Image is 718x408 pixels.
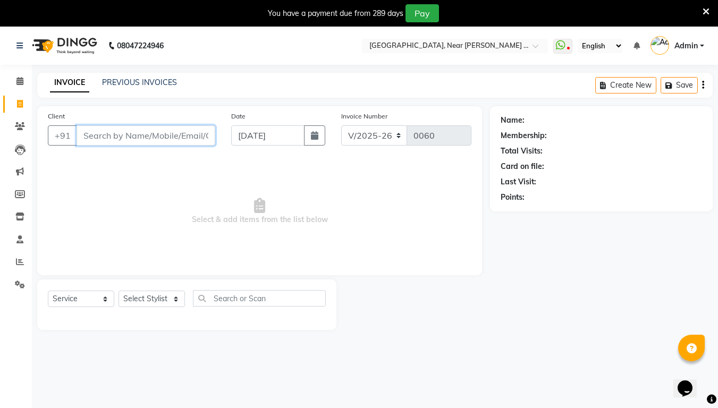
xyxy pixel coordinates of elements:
[651,36,669,55] img: Admin
[193,290,326,307] input: Search or Scan
[501,146,543,157] div: Total Visits:
[48,158,471,265] span: Select & add items from the list below
[595,77,656,93] button: Create New
[673,365,707,397] iframe: chat widget
[406,4,439,22] button: Pay
[501,176,536,188] div: Last Visit:
[50,73,89,92] a: INVOICE
[27,31,100,61] img: logo
[231,112,246,121] label: Date
[102,78,177,87] a: PREVIOUS INVOICES
[501,192,525,203] div: Points:
[48,112,65,121] label: Client
[341,112,387,121] label: Invoice Number
[661,77,698,93] button: Save
[501,115,525,126] div: Name:
[674,40,698,52] span: Admin
[501,161,544,172] div: Card on file:
[268,8,403,19] div: You have a payment due from 289 days
[117,31,164,61] b: 08047224946
[48,125,78,146] button: +91
[501,130,547,141] div: Membership:
[77,125,215,146] input: Search by Name/Mobile/Email/Code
